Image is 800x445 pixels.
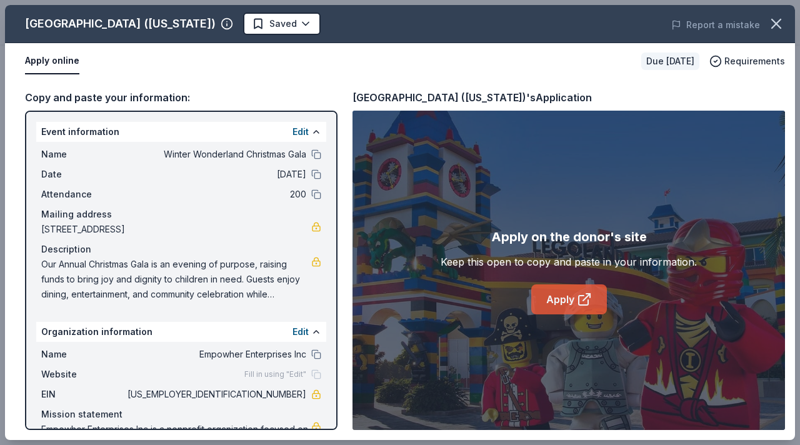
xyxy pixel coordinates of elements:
[41,242,321,257] div: Description
[41,257,311,302] span: Our Annual Christmas Gala is an evening of purpose, raising funds to bring joy and dignity to chi...
[125,147,306,162] span: Winter Wonderland Christmas Gala
[41,187,125,202] span: Attendance
[724,54,785,69] span: Requirements
[25,14,216,34] div: [GEOGRAPHIC_DATA] ([US_STATE])
[36,122,326,142] div: Event information
[352,89,592,106] div: [GEOGRAPHIC_DATA] ([US_STATE])'s Application
[491,227,647,247] div: Apply on the donor's site
[41,207,321,222] div: Mailing address
[41,222,311,237] span: [STREET_ADDRESS]
[125,387,306,402] span: [US_EMPLOYER_IDENTIFICATION_NUMBER]
[292,324,309,339] button: Edit
[41,147,125,162] span: Name
[641,52,699,70] div: Due [DATE]
[41,367,125,382] span: Website
[292,124,309,139] button: Edit
[441,254,697,269] div: Keep this open to copy and paste in your information.
[125,187,306,202] span: 200
[243,12,321,35] button: Saved
[25,89,337,106] div: Copy and paste your information:
[125,347,306,362] span: Empowher Enterprises Inc
[25,48,79,74] button: Apply online
[41,407,321,422] div: Mission statement
[41,347,125,362] span: Name
[269,16,297,31] span: Saved
[531,284,607,314] a: Apply
[125,167,306,182] span: [DATE]
[41,387,125,402] span: EIN
[709,54,785,69] button: Requirements
[41,167,125,182] span: Date
[36,322,326,342] div: Organization information
[671,17,760,32] button: Report a mistake
[244,369,306,379] span: Fill in using "Edit"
